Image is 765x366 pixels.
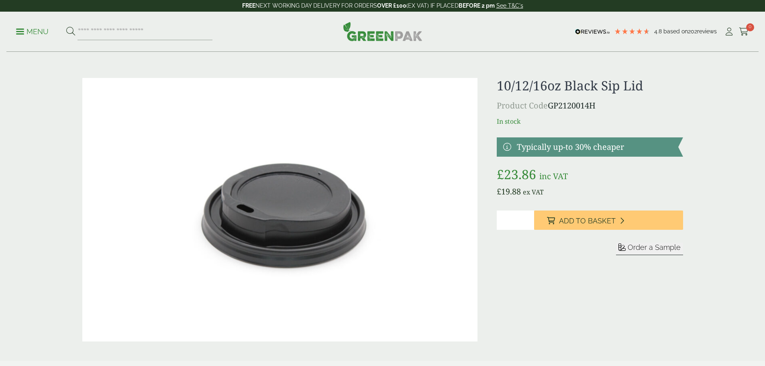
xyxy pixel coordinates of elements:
span: 4.8 [654,28,663,35]
span: Based on [663,28,688,35]
span: Add to Basket [559,217,616,225]
span: 202 [688,28,697,35]
strong: FREE [242,2,255,9]
button: Add to Basket [534,211,683,230]
h1: 10/12/16oz Black Sip Lid [497,78,683,93]
span: inc VAT [539,171,568,182]
span: £ [497,166,504,183]
p: Menu [16,27,49,37]
strong: BEFORE 2 pm [459,2,495,9]
span: ex VAT [523,188,544,196]
a: See T&C's [496,2,523,9]
span: £ [497,186,501,197]
bdi: 19.88 [497,186,521,197]
span: Order a Sample [628,243,681,251]
a: 0 [739,26,749,38]
span: 0 [746,23,754,31]
a: Menu [16,27,49,35]
bdi: 23.86 [497,166,536,183]
strong: OVER £100 [377,2,406,9]
button: Order a Sample [616,243,683,255]
div: 4.79 Stars [614,28,650,35]
span: Product Code [497,100,548,111]
img: REVIEWS.io [575,29,610,35]
i: My Account [724,28,734,36]
i: Cart [739,28,749,36]
img: GreenPak Supplies [343,22,422,41]
p: GP2120014H [497,100,683,112]
span: reviews [697,28,717,35]
img: 12 & 16oz Black Sip Lid [82,78,478,341]
p: In stock [497,117,683,126]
